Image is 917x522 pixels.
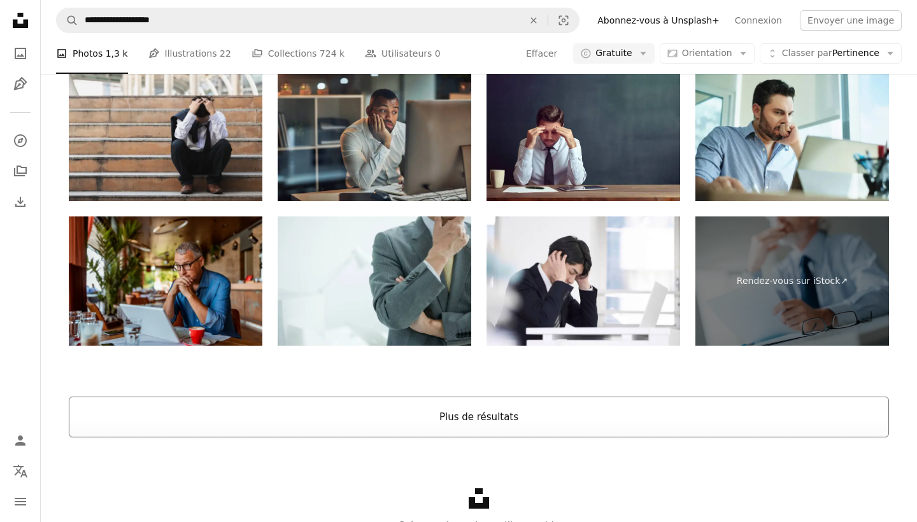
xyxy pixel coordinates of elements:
[782,47,879,60] span: Pertinence
[525,43,558,64] button: Effacer
[252,33,345,74] a: Collections 724 k
[548,8,579,32] button: Recherche de visuels
[320,46,345,60] span: 724 k
[760,43,902,64] button: Classer parPertinence
[278,73,471,202] img: À regarder l’écran, mais rien ne se passe
[8,41,33,66] a: Photos
[695,73,889,202] img: Homme d'affaires inquiet Got virus et perte de données sur l'ordinateur portable
[69,73,262,202] img: Bouleversé stressé jeune homme d'affaires asiatique en costume avec les mains sur la tête assis s...
[69,397,889,437] button: Plus de résultats
[8,8,33,36] a: Accueil — Unsplash
[695,216,889,346] a: Rendez-vous sur iStock↗
[8,128,33,153] a: Explorer
[487,216,680,346] img: Hommes d’affaires japonais
[8,189,33,215] a: Historique de téléchargement
[8,159,33,184] a: Collections
[660,43,755,64] button: Orientation
[148,33,231,74] a: Illustrations 22
[800,10,902,31] button: Envoyer une image
[365,33,441,74] a: Utilisateurs 0
[595,47,632,60] span: Gratuite
[487,73,680,202] img: Vieillard déprimé Homme d'affaires
[57,8,78,32] button: Rechercher sur Unsplash
[8,489,33,514] button: Menu
[590,10,727,31] a: Abonnez-vous à Unsplash+
[520,8,548,32] button: Effacer
[782,48,832,58] span: Classer par
[727,10,790,31] a: Connexion
[8,428,33,453] a: Connexion / S’inscrire
[220,46,231,60] span: 22
[573,43,655,64] button: Gratuite
[682,48,732,58] span: Orientation
[435,46,441,60] span: 0
[56,8,579,33] form: Rechercher des visuels sur tout le site
[278,216,471,346] img: Homme d'affaires
[8,458,33,484] button: Langue
[8,71,33,97] a: Illustrations
[69,216,262,346] img: Parfois, le stress est tout simplement trop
